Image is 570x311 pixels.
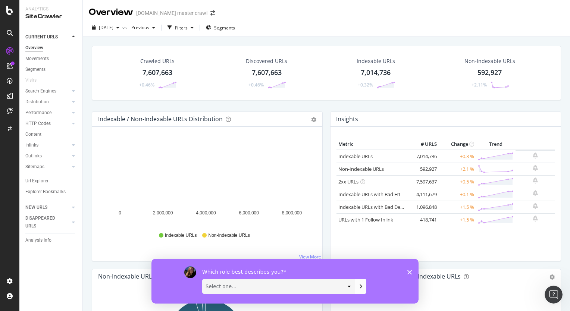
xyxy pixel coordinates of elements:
div: 592,927 [477,68,502,78]
text: 2,000,000 [153,210,173,216]
div: bell-plus [533,216,538,222]
a: Movements [25,55,77,63]
a: Indexable URLs with Bad H1 [338,191,401,198]
div: Indexable / Non-Indexable URLs Distribution [98,115,223,123]
td: +0.5 % [439,175,476,188]
div: +2.11% [472,82,487,88]
a: Overview [25,44,77,52]
div: HTTP Codes [25,120,51,128]
span: Non-Indexable URLs [208,232,250,239]
div: Analysis Info [25,236,51,244]
a: Indexable URLs [338,153,373,160]
div: Discovered URLs [246,57,287,65]
a: Performance [25,109,70,117]
div: 7,014,736 [361,68,391,78]
text: 0 [119,210,121,216]
div: Sitemaps [25,163,44,171]
div: bell-plus [533,165,538,171]
td: 592,927 [409,163,439,175]
a: Distribution [25,98,70,106]
div: Explorer Bookmarks [25,188,66,196]
th: Trend [476,139,516,150]
span: 2025 Aug. 4th [99,24,113,31]
button: Previous [128,22,158,34]
td: 1,096,848 [409,201,439,213]
a: Segments [25,66,77,73]
th: Metric [336,139,409,150]
a: Content [25,131,77,138]
a: URLs with 1 Follow Inlink [338,216,393,223]
a: Explorer Bookmarks [25,188,77,196]
div: Indexable URLs [357,57,395,65]
div: SiteCrawler [25,12,76,21]
th: Change [439,139,476,150]
div: bell-plus [533,190,538,196]
a: 2xx URLs [338,178,358,185]
text: 8,000,000 [282,210,302,216]
a: Non-Indexable URLs [338,166,384,172]
text: 6,000,000 [239,210,259,216]
a: Inlinks [25,141,70,149]
a: View More [299,254,321,260]
div: Analytics [25,6,76,12]
a: NEW URLS [25,204,70,211]
div: Performance [25,109,51,117]
div: Content [25,131,41,138]
td: +1.5 % [439,201,476,213]
td: 7,014,736 [409,150,439,163]
div: Crawled URLs [140,57,175,65]
td: +0.3 % [439,150,476,163]
iframe: Intercom live chat [545,286,563,304]
div: bell-plus [533,178,538,183]
button: [DATE] [89,22,122,34]
a: Visits [25,76,44,84]
th: # URLS [409,139,439,150]
a: HTTP Codes [25,120,70,128]
div: arrow-right-arrow-left [210,10,215,16]
td: +1.5 % [439,213,476,226]
div: +0.32% [358,82,373,88]
div: Non-Indexable URLs [464,57,515,65]
div: Outlinks [25,152,42,160]
div: Distribution [25,98,49,106]
span: Indexable URLs [165,232,197,239]
div: bell-plus [533,203,538,209]
div: Overview [25,44,43,52]
div: DISAPPEARED URLS [25,214,63,230]
h4: Insights [336,114,358,124]
a: Sitemaps [25,163,70,171]
div: Filters [175,25,188,31]
div: Search Engines [25,87,56,95]
td: +2.1 % [439,163,476,175]
td: +0.1 % [439,188,476,201]
div: Segments [25,66,46,73]
span: Segments [214,25,235,31]
svg: A chart. [98,139,314,225]
a: Analysis Info [25,236,77,244]
span: vs [122,24,128,31]
div: CURRENT URLS [25,33,58,41]
div: Movements [25,55,49,63]
div: 7,607,663 [142,68,172,78]
div: Non-Indexable URLs Main Reason [98,273,192,280]
a: Search Engines [25,87,70,95]
div: +0.46% [139,82,154,88]
button: Segments [203,22,238,34]
a: Outlinks [25,152,70,160]
text: 4,000,000 [196,210,216,216]
a: CURRENT URLS [25,33,70,41]
span: Previous [128,24,149,31]
td: 7,597,637 [409,175,439,188]
a: Indexable URLs with Bad Description [338,204,420,210]
div: NEW URLS [25,204,47,211]
div: Inlinks [25,141,38,149]
div: Overview [89,6,133,19]
div: 7,607,663 [252,68,282,78]
div: bell-plus [533,153,538,158]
